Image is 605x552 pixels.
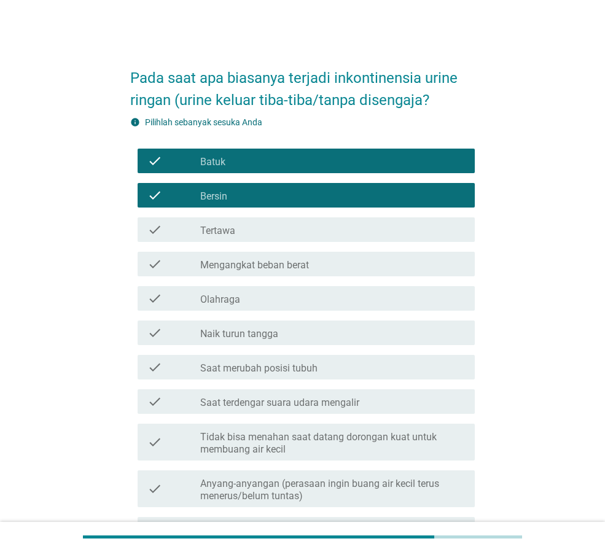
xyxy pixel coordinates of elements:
[200,156,225,168] label: Batuk
[200,362,318,375] label: Saat merubah posisi tubuh
[147,429,162,456] i: check
[147,475,162,502] i: check
[145,117,262,127] label: Pilihlah sebanyak sesuka Anda
[130,117,140,127] i: info
[200,328,278,340] label: Naik turun tangga
[200,225,235,237] label: Tertawa
[200,397,359,409] label: Saat terdengar suara udara mengalir
[147,257,162,271] i: check
[147,360,162,375] i: check
[200,259,309,271] label: Mengangkat beban berat
[147,291,162,306] i: check
[147,325,162,340] i: check
[200,431,465,456] label: Tidak bisa menahan saat datang dorongan kuat untuk membuang air kecil
[147,394,162,409] i: check
[200,478,465,502] label: Anyang-anyangan (perasaan ingin buang air kecil terus menerus/belum tuntas)
[130,55,475,111] h2: Pada saat apa biasanya terjadi inkontinensia urine ringan (urine keluar tiba-tiba/tanpa disengaja?
[200,293,240,306] label: Olahraga
[200,190,227,203] label: Bersin
[147,154,162,168] i: check
[147,188,162,203] i: check
[147,222,162,237] i: check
